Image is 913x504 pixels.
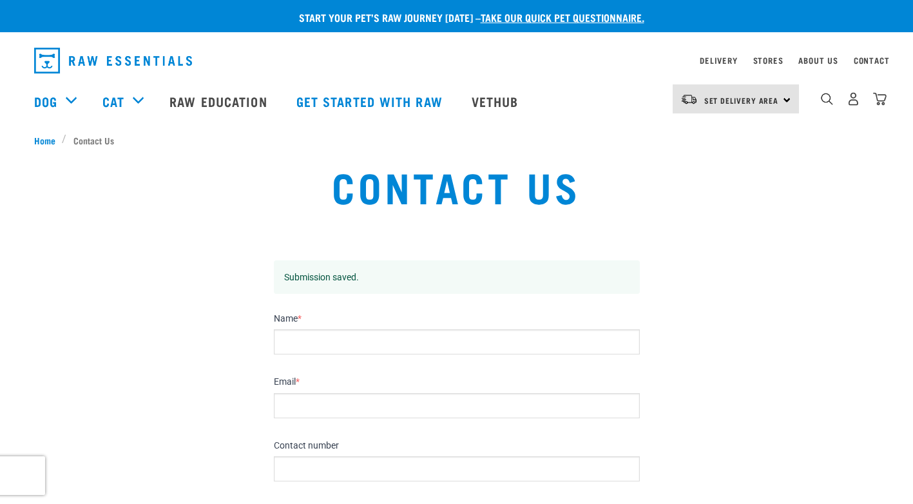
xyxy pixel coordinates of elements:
label: Name [274,313,640,325]
a: Get started with Raw [284,75,459,127]
a: Home [34,133,62,147]
img: home-icon-1@2x.png [821,93,833,105]
span: Set Delivery Area [704,98,779,102]
a: take our quick pet questionnaire. [481,14,644,20]
img: home-icon@2x.png [873,92,887,106]
a: About Us [798,58,838,63]
h1: Contact Us [175,162,738,209]
a: Raw Education [157,75,283,127]
a: Dog [34,92,57,111]
a: Contact [854,58,890,63]
span: Home [34,133,55,147]
a: Stores [753,58,783,63]
img: Raw Essentials Logo [34,48,192,73]
img: van-moving.png [680,93,698,105]
a: Vethub [459,75,535,127]
label: Contact number [274,440,640,452]
img: user.png [847,92,860,106]
nav: breadcrumbs [34,133,879,147]
nav: dropdown navigation [24,43,890,79]
a: Cat [102,92,124,111]
label: Email [274,376,640,388]
p: Submission saved. [284,271,629,284]
a: Delivery [700,58,737,63]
